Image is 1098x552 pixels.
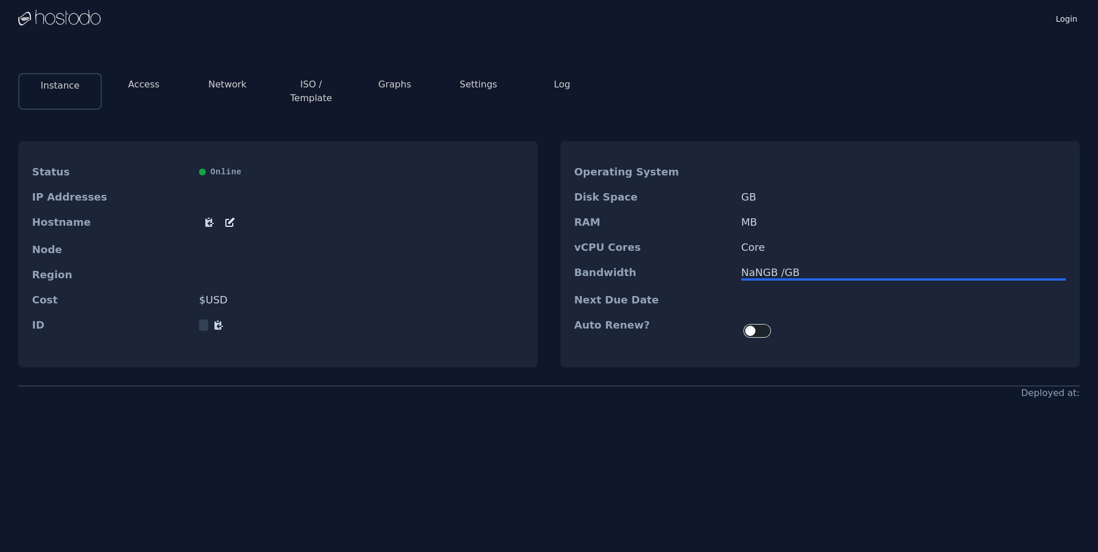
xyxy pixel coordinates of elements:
[1021,386,1080,400] div: Deployed at:
[32,319,190,331] dt: ID
[554,78,571,91] button: Log
[741,267,1066,278] div: NaN GB / GB
[18,10,101,27] img: Logo
[741,217,1066,228] dd: MB
[199,166,524,178] div: Online
[32,166,190,178] dt: Status
[574,217,732,228] dt: RAM
[574,242,732,253] dt: vCPU Cores
[41,79,79,93] button: Instance
[574,319,732,342] dt: Auto Renew?
[32,269,190,281] dt: Region
[574,294,732,306] dt: Next Due Date
[460,78,498,91] button: Settings
[32,217,190,230] dt: Hostname
[574,166,732,178] dt: Operating System
[32,191,190,203] dt: IP Addresses
[574,267,732,281] dt: Bandwidth
[574,191,732,203] dt: Disk Space
[199,294,524,306] dd: $ USD
[741,191,1066,203] dd: GB
[32,294,190,306] dt: Cost
[32,244,190,255] dt: Node
[379,78,411,91] button: Graphs
[279,78,344,105] button: ISO / Template
[208,78,246,91] button: Network
[1053,11,1080,25] a: Login
[741,242,1066,253] dd: Core
[128,78,160,91] button: Access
